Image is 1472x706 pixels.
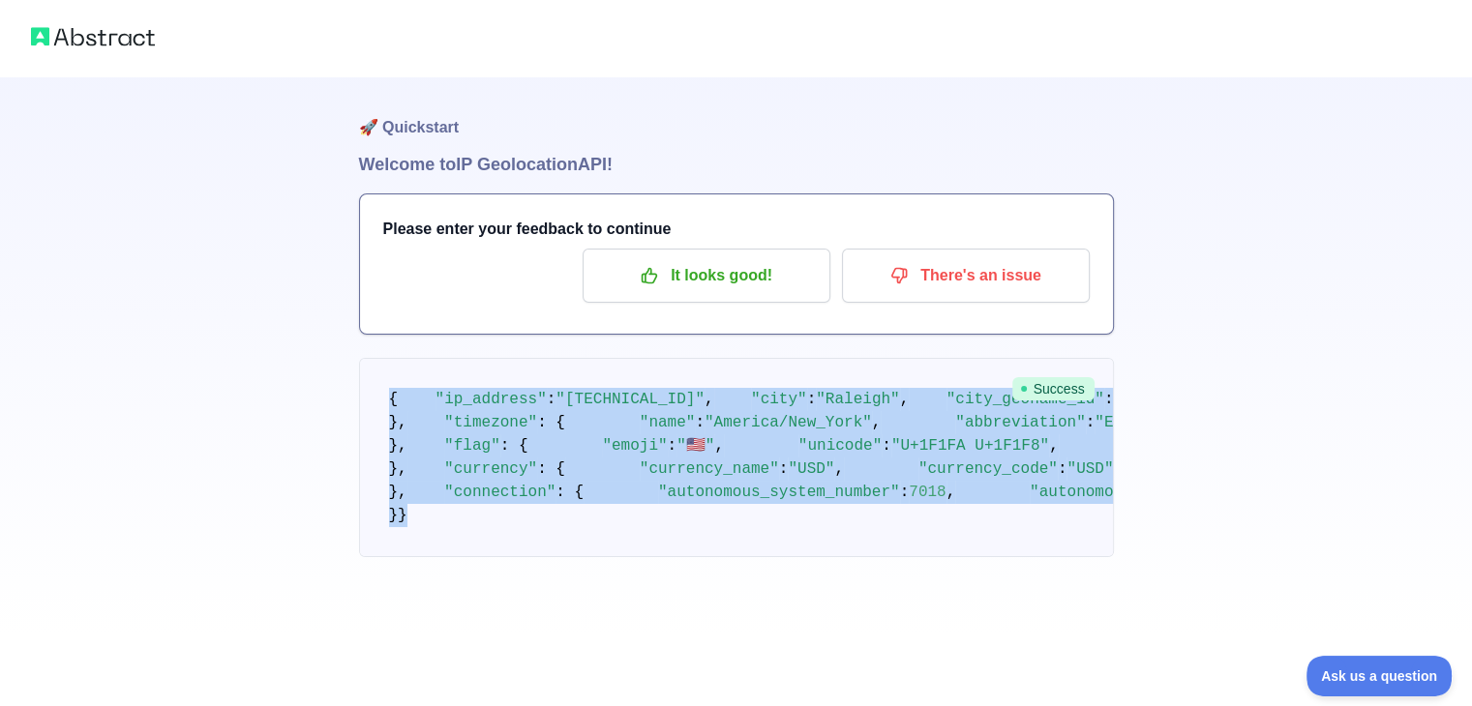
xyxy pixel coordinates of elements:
[842,249,1090,303] button: There's an issue
[583,249,830,303] button: It looks good!
[1104,391,1114,408] span: :
[856,259,1075,292] p: There's an issue
[436,391,547,408] span: "ip_address"
[705,391,714,408] span: ,
[955,414,1085,431] span: "abbreviation"
[788,460,834,478] span: "USD"
[389,391,399,408] span: {
[658,484,900,501] span: "autonomous_system_number"
[816,391,899,408] span: "Raleigh"
[602,437,667,455] span: "emoji"
[882,437,891,455] span: :
[946,391,1104,408] span: "city_geoname_id"
[1058,460,1067,478] span: :
[1049,437,1059,455] span: ,
[1066,460,1113,478] span: "USD"
[909,484,946,501] span: 7018
[359,151,1114,178] h1: Welcome to IP Geolocation API!
[31,23,155,50] img: Abstract logo
[918,460,1058,478] span: "currency_code"
[556,484,584,501] span: : {
[668,437,677,455] span: :
[597,259,816,292] p: It looks good!
[900,391,910,408] span: ,
[714,437,724,455] span: ,
[640,414,696,431] span: "name"
[1012,377,1095,400] span: Success
[537,460,565,478] span: : {
[1030,484,1327,501] span: "autonomous_system_organization"
[798,437,882,455] span: "unicode"
[537,414,565,431] span: : {
[444,460,537,478] span: "currency"
[1095,414,1141,431] span: "EDT"
[891,437,1049,455] span: "U+1F1FA U+1F1F8"
[1307,656,1453,696] iframe: Toggle Customer Support
[383,218,1090,241] h3: Please enter your feedback to continue
[676,437,714,455] span: "🇺🇸"
[640,460,779,478] span: "currency_name"
[556,391,705,408] span: "[TECHNICAL_ID]"
[444,414,537,431] span: "timezone"
[946,484,956,501] span: ,
[359,77,1114,151] h1: 🚀 Quickstart
[779,460,789,478] span: :
[547,391,556,408] span: :
[444,484,556,501] span: "connection"
[1086,414,1096,431] span: :
[444,437,500,455] span: "flag"
[834,460,844,478] span: ,
[872,414,882,431] span: ,
[807,391,817,408] span: :
[705,414,872,431] span: "America/New_York"
[695,414,705,431] span: :
[500,437,528,455] span: : {
[751,391,807,408] span: "city"
[900,484,910,501] span: :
